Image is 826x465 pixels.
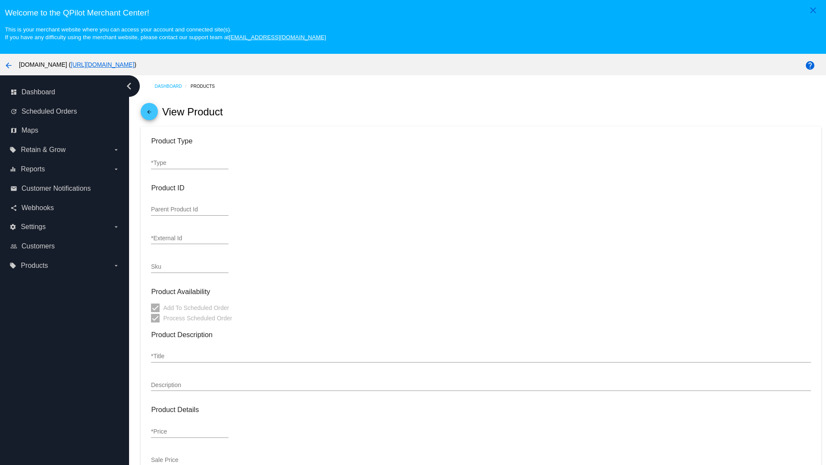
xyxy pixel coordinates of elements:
[151,428,228,435] input: *Price
[151,263,228,270] input: Sku
[10,89,17,96] i: dashboard
[22,242,55,250] span: Customers
[151,235,228,242] input: *External Id
[151,184,811,192] h3: Product ID
[9,166,16,173] i: equalizer
[163,313,232,323] span: Process Scheduled Order
[151,206,228,213] input: Parent Product Id
[151,160,228,167] input: *Type
[151,137,811,145] h3: Product Type
[9,262,16,269] i: local_offer
[10,201,120,215] a: share Webhooks
[9,146,16,153] i: local_offer
[22,204,54,212] span: Webhooks
[191,80,222,93] a: Products
[10,105,120,118] a: update Scheduled Orders
[151,457,228,464] input: Sale Price
[10,243,17,250] i: people_outline
[21,146,65,154] span: Retain & Grow
[21,165,45,173] span: Reports
[154,80,191,93] a: Dashboard
[163,303,229,313] span: Add To Scheduled Order
[21,262,48,270] span: Products
[22,185,91,192] span: Customer Notifications
[229,34,326,40] a: [EMAIL_ADDRESS][DOMAIN_NAME]
[9,223,16,230] i: settings
[10,85,120,99] a: dashboard Dashboard
[151,353,811,360] input: *Title
[10,127,17,134] i: map
[808,5,818,15] mat-icon: close
[19,61,136,68] span: [DOMAIN_NAME] ( )
[113,166,120,173] i: arrow_drop_down
[113,146,120,153] i: arrow_drop_down
[10,205,17,211] i: share
[5,26,326,40] small: This is your merchant website where you can access your account and connected site(s). If you hav...
[162,106,223,118] h2: View Product
[10,182,120,195] a: email Customer Notifications
[113,262,120,269] i: arrow_drop_down
[5,8,821,18] h3: Welcome to the QPilot Merchant Center!
[22,108,77,115] span: Scheduled Orders
[10,185,17,192] i: email
[151,406,811,414] h3: Product Details
[805,60,815,71] mat-icon: help
[10,124,120,137] a: map Maps
[10,239,120,253] a: people_outline Customers
[3,60,14,71] mat-icon: arrow_back
[22,127,38,134] span: Maps
[22,88,55,96] span: Dashboard
[113,223,120,230] i: arrow_drop_down
[151,382,811,389] input: Description
[151,288,811,296] h3: Product Availability
[144,109,154,119] mat-icon: arrow_back
[122,79,136,93] i: chevron_left
[21,223,46,231] span: Settings
[151,331,811,339] h3: Product Description
[71,61,134,68] a: [URL][DOMAIN_NAME]
[10,108,17,115] i: update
